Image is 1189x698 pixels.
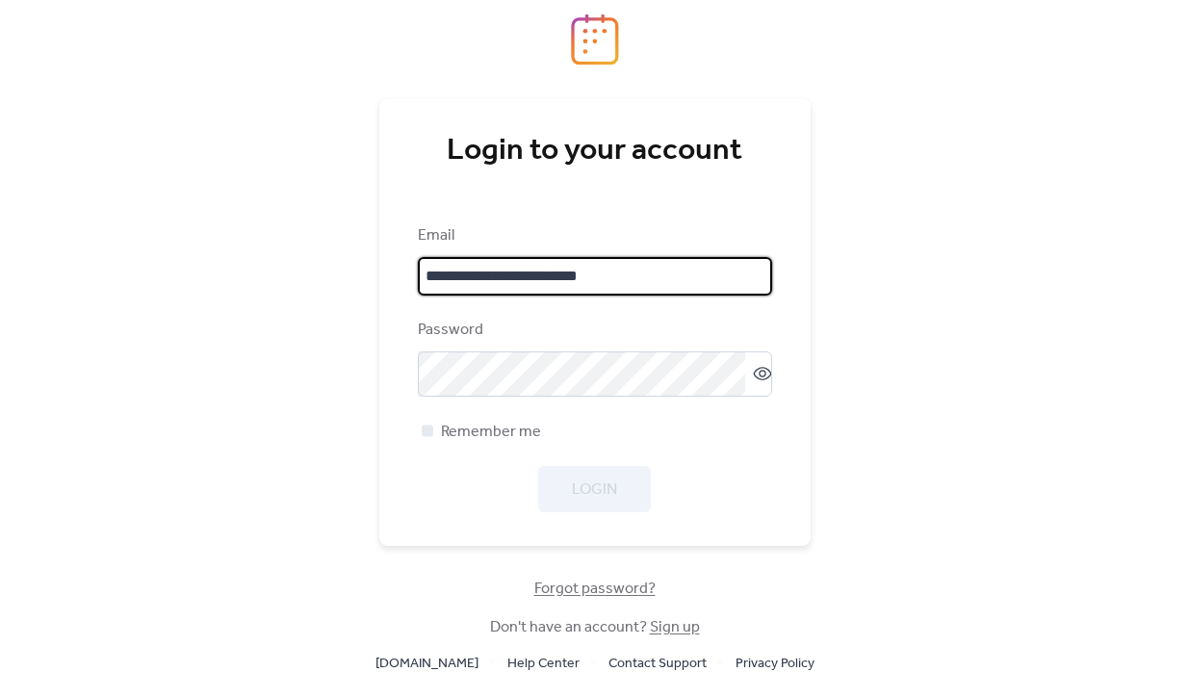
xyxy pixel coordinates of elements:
span: Remember me [441,421,541,444]
a: Privacy Policy [736,651,814,675]
a: Help Center [507,651,580,675]
a: Forgot password? [534,583,656,594]
span: Help Center [507,653,580,676]
img: logo [571,13,619,65]
div: Password [418,319,768,342]
a: Sign up [650,612,700,642]
span: Contact Support [608,653,707,676]
a: Contact Support [608,651,707,675]
a: [DOMAIN_NAME] [375,651,478,675]
span: Privacy Policy [736,653,814,676]
div: Login to your account [418,132,772,170]
span: Don't have an account? [490,616,700,639]
div: Email [418,224,768,247]
span: [DOMAIN_NAME] [375,653,478,676]
span: Forgot password? [534,578,656,601]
